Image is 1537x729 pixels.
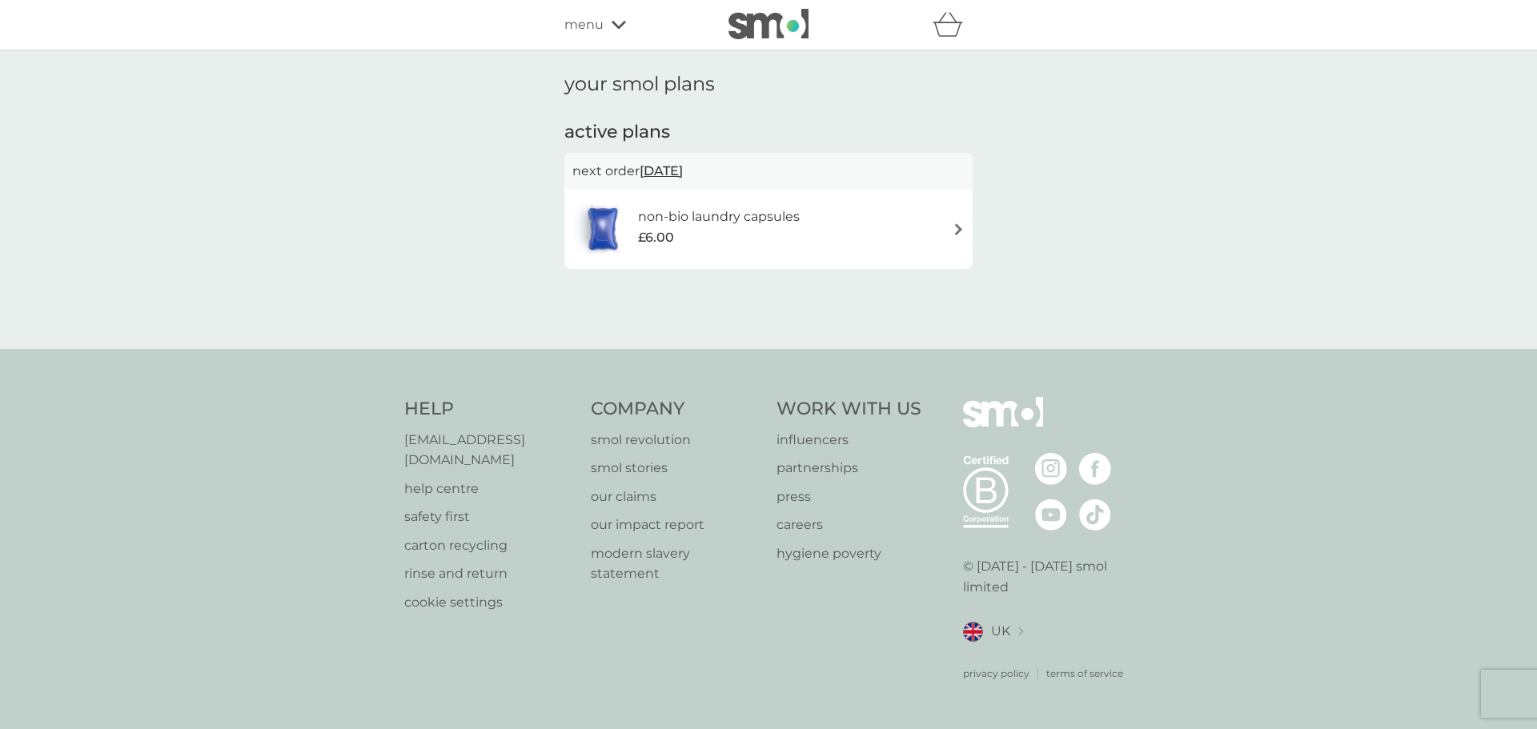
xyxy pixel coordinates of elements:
[591,543,761,584] a: modern slavery statement
[963,666,1029,681] a: privacy policy
[638,206,800,227] h6: non-bio laundry capsules
[564,14,604,35] span: menu
[564,73,973,96] h1: your smol plans
[404,535,575,556] a: carton recycling
[1079,453,1111,485] img: visit the smol Facebook page
[777,458,921,479] a: partnerships
[564,120,973,145] h2: active plans
[404,563,575,584] a: rinse and return
[591,515,761,535] a: our impact report
[591,397,761,422] h4: Company
[777,487,921,507] a: press
[1046,666,1123,681] a: terms of service
[1035,499,1067,531] img: visit the smol Youtube page
[1079,499,1111,531] img: visit the smol Tiktok page
[1035,453,1067,485] img: visit the smol Instagram page
[638,227,674,248] span: £6.00
[404,507,575,527] a: safety first
[404,592,575,613] a: cookie settings
[963,622,983,642] img: UK flag
[591,487,761,507] a: our claims
[777,515,921,535] a: careers
[963,397,1043,451] img: smol
[640,155,683,186] span: [DATE]
[933,9,973,41] div: basket
[404,397,575,422] h4: Help
[777,543,921,564] a: hygiene poverty
[953,223,965,235] img: arrow right
[1018,627,1023,636] img: select a new location
[777,430,921,451] a: influencers
[728,9,809,39] img: smol
[591,458,761,479] a: smol stories
[404,430,575,471] a: [EMAIL_ADDRESS][DOMAIN_NAME]
[963,556,1134,597] p: © [DATE] - [DATE] smol limited
[991,621,1010,642] span: UK
[572,161,965,182] p: next order
[591,430,761,451] a: smol revolution
[404,479,575,499] a: help centre
[777,397,921,422] h4: Work With Us
[572,201,633,257] img: non-bio laundry capsules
